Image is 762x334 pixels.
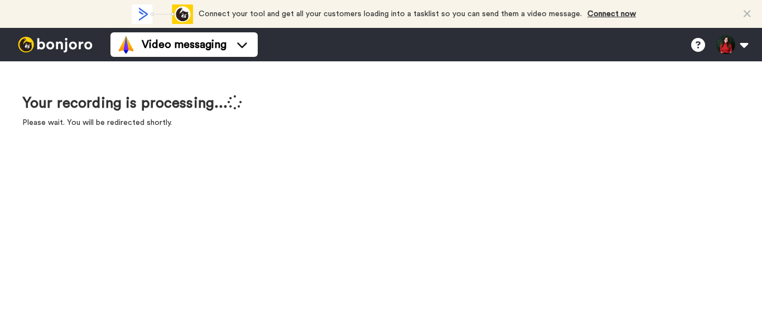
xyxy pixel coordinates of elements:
[199,10,582,18] span: Connect your tool and get all your customers loading into a tasklist so you can send them a video...
[22,117,242,128] p: Please wait. You will be redirected shortly.
[117,36,135,54] img: vm-color.svg
[587,10,636,18] a: Connect now
[22,95,242,112] h1: Your recording is processing...
[142,37,226,52] span: Video messaging
[132,4,193,24] div: animation
[13,37,97,52] img: bj-logo-header-white.svg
